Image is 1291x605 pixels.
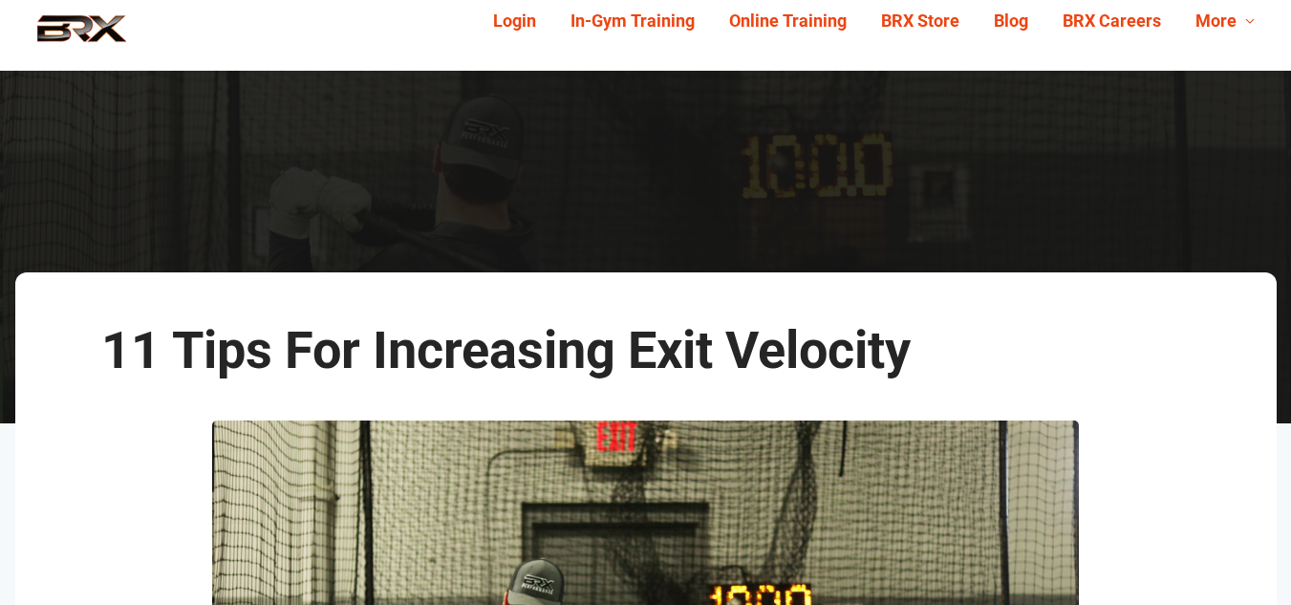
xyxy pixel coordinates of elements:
a: Login [476,7,553,36]
img: BRX Performance [19,14,144,56]
span: 11 Tips For Increasing Exit Velocity [101,320,911,380]
a: BRX Careers [1045,7,1178,36]
iframe: Chat Widget [1195,513,1291,605]
div: Navigation Menu [462,7,1272,36]
a: In-Gym Training [553,7,712,36]
a: Blog [977,7,1045,36]
a: More [1178,7,1272,36]
a: Online Training [712,7,864,36]
a: BRX Store [864,7,977,36]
